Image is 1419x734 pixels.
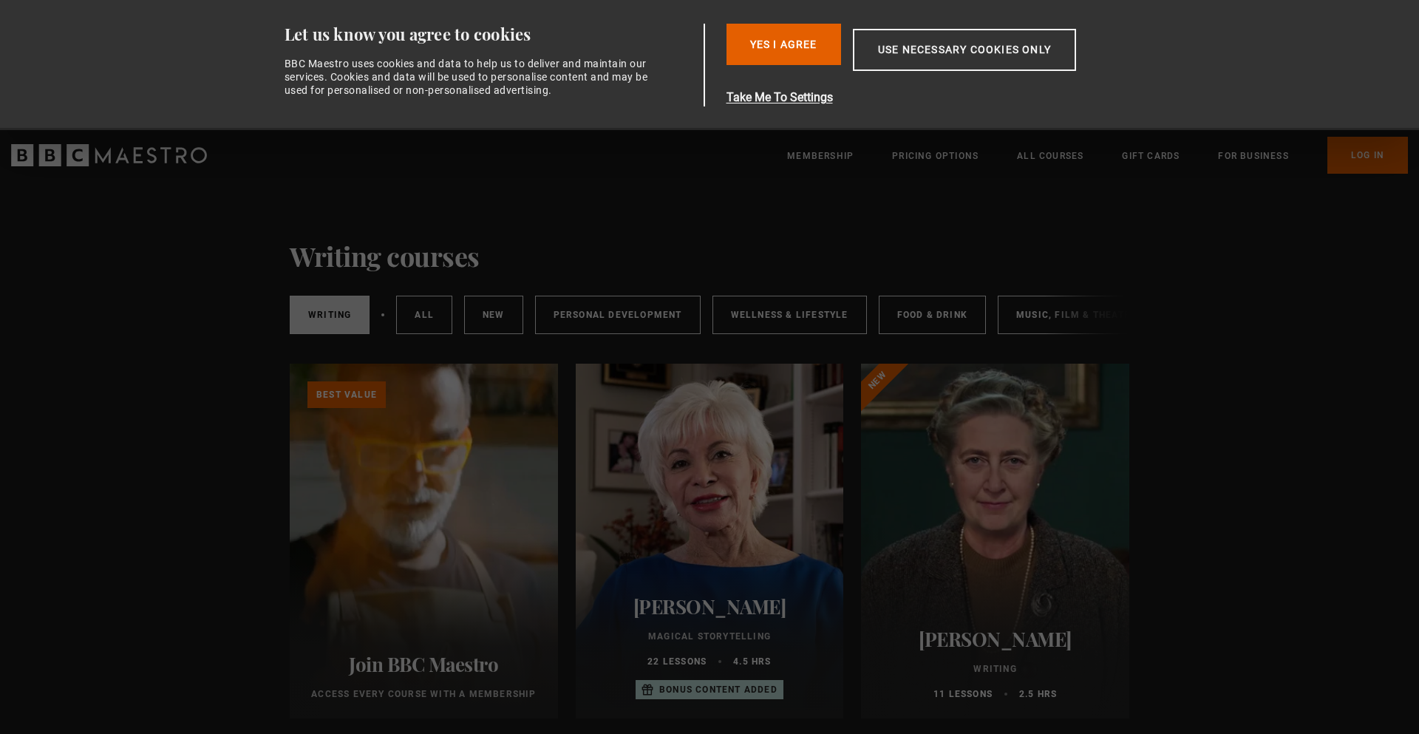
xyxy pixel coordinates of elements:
[1017,149,1083,163] a: All Courses
[1218,149,1288,163] a: For business
[933,687,993,701] p: 11 lessons
[861,364,1129,718] a: [PERSON_NAME] Writing 11 lessons 2.5 hrs New
[726,24,841,65] button: Yes I Agree
[535,296,701,334] a: Personal Development
[659,683,777,696] p: Bonus content added
[396,296,452,334] a: All
[464,296,523,334] a: New
[726,89,1146,106] button: Take Me To Settings
[307,381,386,408] p: Best value
[11,144,207,166] svg: BBC Maestro
[733,655,771,668] p: 4.5 hrs
[879,628,1112,650] h2: [PERSON_NAME]
[285,57,657,98] div: BBC Maestro uses cookies and data to help us to deliver and maintain our services. Cookies and da...
[879,296,986,334] a: Food & Drink
[853,29,1076,71] button: Use necessary cookies only
[1327,137,1408,174] a: Log In
[593,595,826,618] h2: [PERSON_NAME]
[1122,149,1180,163] a: Gift Cards
[576,364,844,718] a: [PERSON_NAME] Magical Storytelling 22 lessons 4.5 hrs Bonus content added
[787,149,854,163] a: Membership
[593,630,826,643] p: Magical Storytelling
[290,240,480,271] h1: Writing courses
[647,655,707,668] p: 22 lessons
[285,24,698,45] div: Let us know you agree to cookies
[290,296,370,334] a: Writing
[1019,687,1057,701] p: 2.5 hrs
[712,296,867,334] a: Wellness & Lifestyle
[879,662,1112,676] p: Writing
[892,149,979,163] a: Pricing Options
[998,296,1155,334] a: Music, Film & Theatre
[787,137,1408,174] nav: Primary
